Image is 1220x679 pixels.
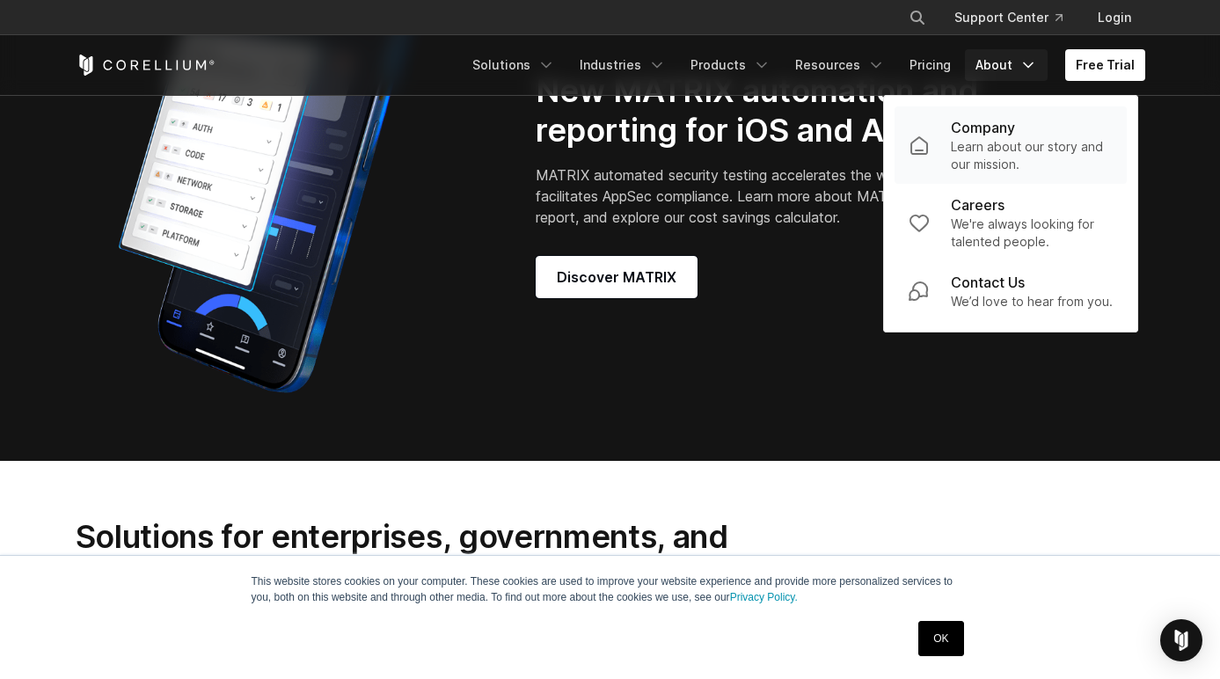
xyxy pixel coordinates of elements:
[76,517,777,595] h2: Solutions for enterprises, governments, and experts around the world.
[951,194,1004,215] p: Careers
[785,49,895,81] a: Resources
[940,2,1077,33] a: Support Center
[951,138,1114,173] p: Learn about our story and our mission.
[536,164,1078,228] p: MATRIX automated security testing accelerates the work of pentesting teams and facilitates AppSec...
[1065,49,1145,81] a: Free Trial
[536,71,1078,150] h2: New MATRIX automation and reporting for iOS and Android.
[536,256,698,298] a: Discover MATRIX
[902,2,933,33] button: Search
[462,49,566,81] a: Solutions
[1084,2,1145,33] a: Login
[895,106,1128,184] a: Company Learn about our story and our mission.
[951,293,1113,310] p: We’d love to hear from you.
[951,117,1015,138] p: Company
[965,49,1048,81] a: About
[951,215,1114,251] p: We're always looking for talented people.
[951,272,1025,293] p: Contact Us
[462,49,1145,81] div: Navigation Menu
[569,49,676,81] a: Industries
[895,261,1128,321] a: Contact Us We’d love to hear from you.
[730,591,798,603] a: Privacy Policy.
[252,573,969,605] p: This website stores cookies on your computer. These cookies are used to improve your website expe...
[557,266,676,288] span: Discover MATRIX
[1160,619,1202,661] div: Open Intercom Messenger
[76,55,216,76] a: Corellium Home
[918,621,963,656] a: OK
[680,49,781,81] a: Products
[895,184,1128,261] a: Careers We're always looking for talented people.
[899,49,961,81] a: Pricing
[888,2,1145,33] div: Navigation Menu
